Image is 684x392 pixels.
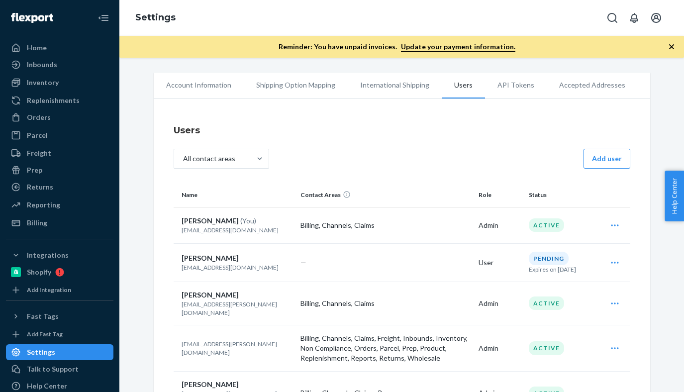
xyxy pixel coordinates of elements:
td: User [475,243,525,282]
div: Returns [27,182,53,192]
div: All contact areas [183,154,235,164]
th: Contact Areas [296,183,475,207]
td: Admin [475,325,525,372]
td: Admin [475,207,525,243]
a: Shopify [6,264,113,280]
div: Open user actions [602,338,628,358]
div: Freight [27,148,51,158]
span: — [300,258,306,267]
button: Close Navigation [94,8,113,28]
button: Add user [584,149,630,169]
div: Add Integration [27,286,71,294]
th: Status [525,183,598,207]
div: Pending [529,252,569,265]
div: Open user actions [602,215,628,235]
div: Shopify [27,267,51,277]
div: Reporting [27,200,60,210]
div: Talk to Support [27,364,79,374]
h4: Users [174,124,630,137]
div: Help Center [27,381,67,391]
li: API Tokens [485,73,547,98]
button: Help Center [665,171,684,221]
img: Flexport logo [11,13,53,23]
a: Update your payment information. [401,42,515,52]
p: Billing, Channels, Claims, Freight, Inbounds, Inventory, Non Compliance, Orders, Parcel, Prep, Pr... [300,333,471,363]
p: [EMAIL_ADDRESS][DOMAIN_NAME] [182,263,293,272]
a: Replenishments [6,93,113,108]
a: Prep [6,162,113,178]
span: [PERSON_NAME] [182,216,239,225]
a: Billing [6,215,113,231]
button: Integrations [6,247,113,263]
li: Account Information [154,73,244,98]
span: [PERSON_NAME] [182,291,239,299]
div: Open user actions [602,253,628,273]
li: Accepted Addresses [547,73,638,98]
div: Inventory [27,78,59,88]
p: Reminder: You have unpaid invoices. [279,42,515,52]
li: International Shipping [348,73,442,98]
div: Home [27,43,47,53]
button: Fast Tags [6,308,113,324]
div: Active [529,218,564,232]
ol: breadcrumbs [127,3,184,32]
span: [PERSON_NAME] [182,254,239,262]
a: Orders [6,109,113,125]
td: Admin [475,282,525,325]
a: Add Integration [6,284,113,296]
div: Fast Tags [27,311,59,321]
div: Inbounds [27,60,57,70]
a: Inventory [6,75,113,91]
a: Add Fast Tag [6,328,113,340]
th: Role [475,183,525,207]
button: Open Search Box [602,8,622,28]
button: Open notifications [624,8,644,28]
div: Billing [27,218,47,228]
a: Inbounds [6,57,113,73]
li: Users [442,73,485,98]
a: Settings [135,12,176,23]
div: Orders [27,112,51,122]
div: Settings [27,347,55,357]
p: Expires on [DATE] [529,265,576,274]
div: Active [529,341,564,355]
div: Active [529,296,564,310]
div: Add Fast Tag [27,330,63,338]
span: [PERSON_NAME] [182,380,239,389]
a: Parcel [6,127,113,143]
span: (You) [240,216,256,225]
p: [EMAIL_ADDRESS][DOMAIN_NAME] [182,226,293,234]
a: Freight [6,145,113,161]
li: Shipping Option Mapping [244,73,348,98]
a: Settings [6,344,113,360]
div: Open user actions [602,294,628,313]
p: Billing, Channels, Claims [300,220,471,230]
button: Open account menu [646,8,666,28]
div: Replenishments [27,96,80,105]
p: [EMAIL_ADDRESS][PERSON_NAME][DOMAIN_NAME] [182,300,293,317]
th: Name [174,183,297,207]
p: Billing, Channels, Claims [300,298,471,308]
div: Integrations [27,250,69,260]
div: Prep [27,165,42,175]
a: Reporting [6,197,113,213]
a: Home [6,40,113,56]
div: Parcel [27,130,48,140]
a: Returns [6,179,113,195]
p: [EMAIL_ADDRESS][PERSON_NAME][DOMAIN_NAME] [182,340,293,357]
button: Talk to Support [6,361,113,377]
